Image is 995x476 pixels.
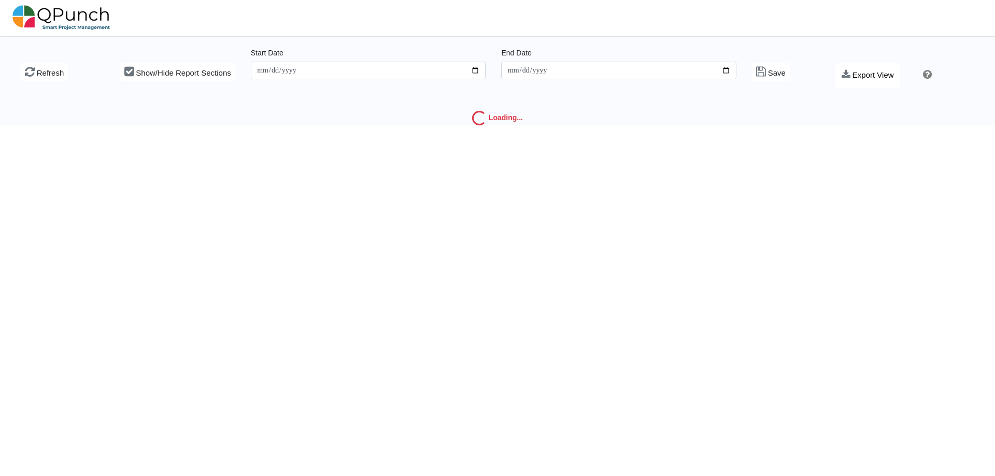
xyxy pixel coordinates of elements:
legend: End Date [501,48,736,62]
span: Save [768,68,786,77]
a: Help [919,71,932,80]
strong: Loading... [489,113,523,121]
button: Export View [835,63,900,88]
button: Refresh [21,63,68,81]
button: Show/Hide Report Sections [120,63,235,81]
button: Save [752,63,790,81]
img: qpunch-sp.fa6292f.png [12,2,110,33]
legend: Start Date [251,48,486,62]
span: Refresh [37,68,64,77]
span: Show/Hide Report Sections [136,68,231,77]
span: Export View [852,70,894,79]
